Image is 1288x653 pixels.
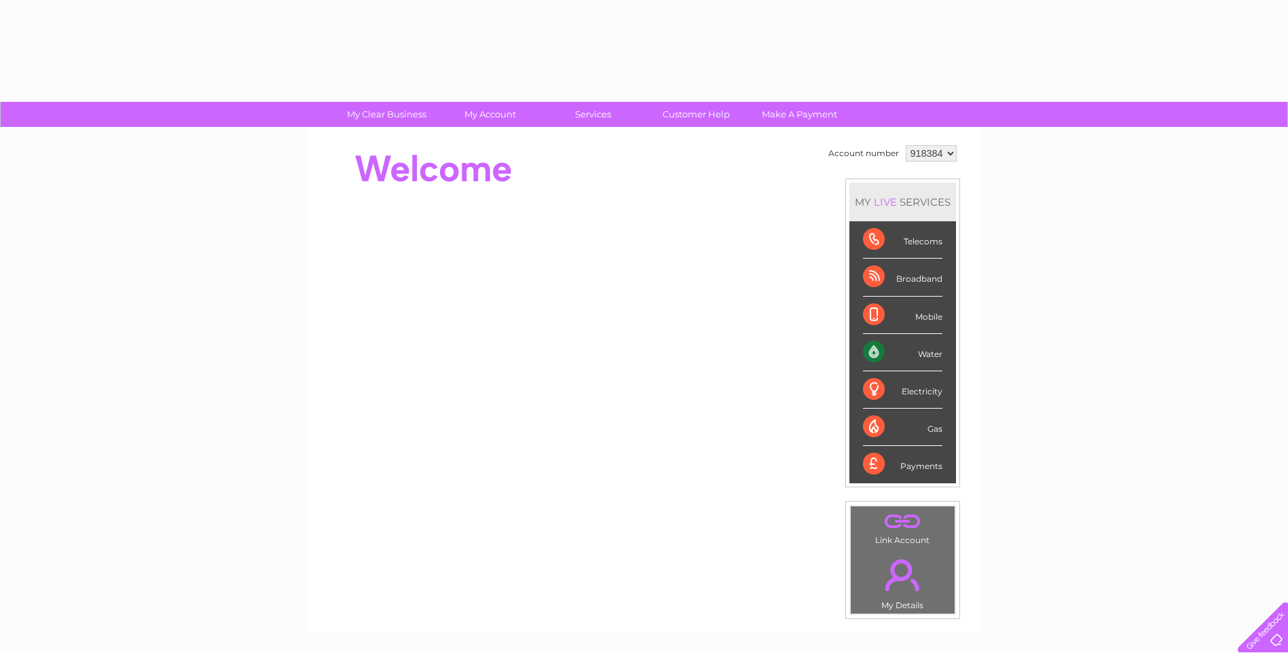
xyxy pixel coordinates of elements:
div: Payments [863,446,942,483]
div: Gas [863,409,942,446]
div: MY SERVICES [849,183,956,221]
div: Electricity [863,371,942,409]
a: Make A Payment [743,102,855,127]
a: My Clear Business [331,102,443,127]
td: My Details [850,548,955,614]
div: Broadband [863,259,942,296]
td: Account number [825,142,902,165]
a: . [854,510,951,534]
div: Water [863,334,942,371]
div: Telecoms [863,221,942,259]
a: Customer Help [640,102,752,127]
div: LIVE [871,195,900,208]
a: Services [537,102,649,127]
a: . [854,551,951,599]
td: Link Account [850,506,955,548]
a: My Account [434,102,546,127]
div: Mobile [863,297,942,334]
